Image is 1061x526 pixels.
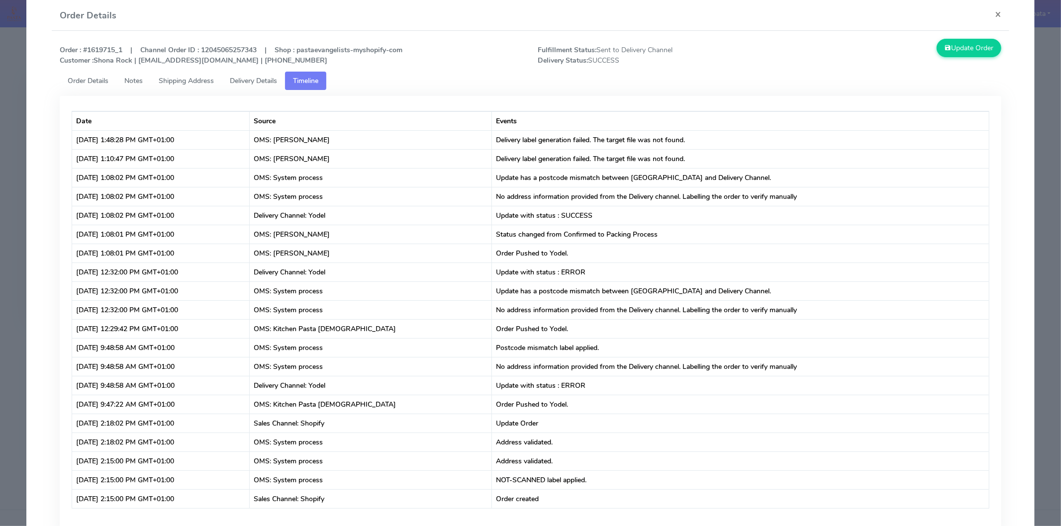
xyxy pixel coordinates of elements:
[124,76,143,86] span: Notes
[250,357,492,376] td: OMS: System process
[492,451,989,470] td: Address validated.
[72,338,250,357] td: [DATE] 9:48:58 AM GMT+01:00
[492,470,989,489] td: NOT-SCANNED label applied.
[492,111,989,130] th: Events
[937,39,1001,57] button: Update Order
[492,300,989,319] td: No address information provided from the Delivery channel. Labelling the order to verify manually
[250,338,492,357] td: OMS: System process
[492,433,989,451] td: Address validated.
[60,72,1001,90] ul: Tabs
[60,56,94,65] strong: Customer :
[60,9,116,22] h4: Order Details
[159,76,214,86] span: Shipping Address
[250,111,492,130] th: Source
[250,149,492,168] td: OMS: [PERSON_NAME]
[72,395,250,414] td: [DATE] 9:47:22 AM GMT+01:00
[250,225,492,244] td: OMS: [PERSON_NAME]
[68,76,108,86] span: Order Details
[530,45,770,66] span: Sent to Delivery Channel SUCCESS
[72,489,250,508] td: [DATE] 2:15:00 PM GMT+01:00
[250,489,492,508] td: Sales Channel: Shopify
[250,281,492,300] td: OMS: System process
[250,300,492,319] td: OMS: System process
[250,319,492,338] td: OMS: Kitchen Pasta [DEMOGRAPHIC_DATA]
[250,263,492,281] td: Delivery Channel: Yodel
[72,300,250,319] td: [DATE] 12:32:00 PM GMT+01:00
[492,395,989,414] td: Order Pushed to Yodel.
[72,319,250,338] td: [DATE] 12:29:42 PM GMT+01:00
[250,470,492,489] td: OMS: System process
[250,130,492,149] td: OMS: [PERSON_NAME]
[492,168,989,187] td: Update has a postcode mismatch between [GEOGRAPHIC_DATA] and Delivery Channel.
[492,357,989,376] td: No address information provided from the Delivery channel. Labelling the order to verify manually
[492,130,989,149] td: Delivery label generation failed. The target file was not found.
[72,187,250,206] td: [DATE] 1:08:02 PM GMT+01:00
[250,451,492,470] td: OMS: System process
[492,338,989,357] td: Postcode mismatch label applied.
[250,168,492,187] td: OMS: System process
[60,45,402,65] strong: Order : #1619715_1 | Channel Order ID : 12045065257343 | Shop : pastaevangelists-myshopify-com Sh...
[72,225,250,244] td: [DATE] 1:08:01 PM GMT+01:00
[72,357,250,376] td: [DATE] 9:48:58 AM GMT+01:00
[72,111,250,130] th: Date
[492,225,989,244] td: Status changed from Confirmed to Packing Process
[72,470,250,489] td: [DATE] 2:15:00 PM GMT+01:00
[492,281,989,300] td: Update has a postcode mismatch between [GEOGRAPHIC_DATA] and Delivery Channel.
[987,1,1009,27] button: Close
[492,319,989,338] td: Order Pushed to Yodel.
[492,376,989,395] td: Update with status : ERROR
[72,376,250,395] td: [DATE] 9:48:58 AM GMT+01:00
[492,187,989,206] td: No address information provided from the Delivery channel. Labelling the order to verify manually
[72,451,250,470] td: [DATE] 2:15:00 PM GMT+01:00
[492,414,989,433] td: Update Order
[538,56,588,65] strong: Delivery Status:
[250,187,492,206] td: OMS: System process
[492,263,989,281] td: Update with status : ERROR
[72,149,250,168] td: [DATE] 1:10:47 PM GMT+01:00
[230,76,277,86] span: Delivery Details
[250,395,492,414] td: OMS: Kitchen Pasta [DEMOGRAPHIC_DATA]
[250,376,492,395] td: Delivery Channel: Yodel
[293,76,318,86] span: Timeline
[492,206,989,225] td: Update with status : SUCCESS
[250,433,492,451] td: OMS: System process
[72,130,250,149] td: [DATE] 1:48:28 PM GMT+01:00
[538,45,596,55] strong: Fulfillment Status:
[492,489,989,508] td: Order created
[72,168,250,187] td: [DATE] 1:08:02 PM GMT+01:00
[72,281,250,300] td: [DATE] 12:32:00 PM GMT+01:00
[250,244,492,263] td: OMS: [PERSON_NAME]
[250,206,492,225] td: Delivery Channel: Yodel
[72,206,250,225] td: [DATE] 1:08:02 PM GMT+01:00
[492,244,989,263] td: Order Pushed to Yodel.
[72,263,250,281] td: [DATE] 12:32:00 PM GMT+01:00
[72,414,250,433] td: [DATE] 2:18:02 PM GMT+01:00
[72,244,250,263] td: [DATE] 1:08:01 PM GMT+01:00
[250,414,492,433] td: Sales Channel: Shopify
[492,149,989,168] td: Delivery label generation failed. The target file was not found.
[72,433,250,451] td: [DATE] 2:18:02 PM GMT+01:00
